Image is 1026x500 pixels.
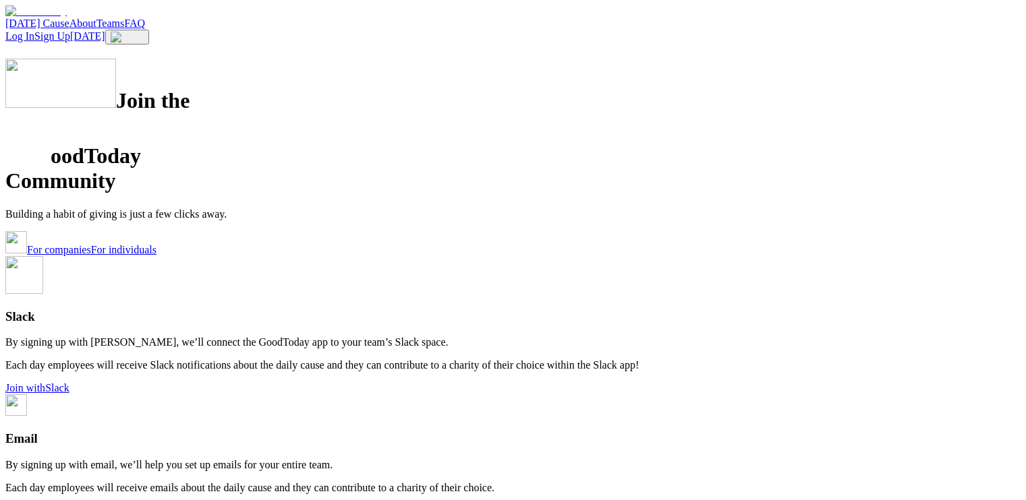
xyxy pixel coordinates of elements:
[96,18,125,29] a: Teams
[5,382,69,394] a: Join withSlack
[5,359,1021,371] p: Each day employees will receive Slack notifications about the daily cause and they can contribute...
[91,244,156,255] a: For individuals
[5,18,69,29] a: [DATE] Cause
[5,5,67,18] img: GoodToday
[27,244,91,255] a: For companies
[5,336,1021,348] p: By signing up with [PERSON_NAME], we’ll connect the GoodToday app to your team’s Slack space.
[5,482,1021,494] p: Each day employees will receive emails about the daily cause and they can contribute to a charity...
[5,431,1021,446] h3: Email
[5,59,1021,193] h1: Join the oodToday Community
[34,30,105,42] a: Sign Up[DATE]
[5,309,1021,324] h3: Slack
[69,18,96,29] a: About
[111,32,144,42] img: Menu
[70,30,105,42] span: [DATE]
[124,18,145,29] a: FAQ
[5,30,34,42] a: Log In
[5,208,1021,220] p: Building a habit of giving is just a few clicks away.
[5,459,1021,471] p: By signing up with email, we’ll help you set up emails for your entire team.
